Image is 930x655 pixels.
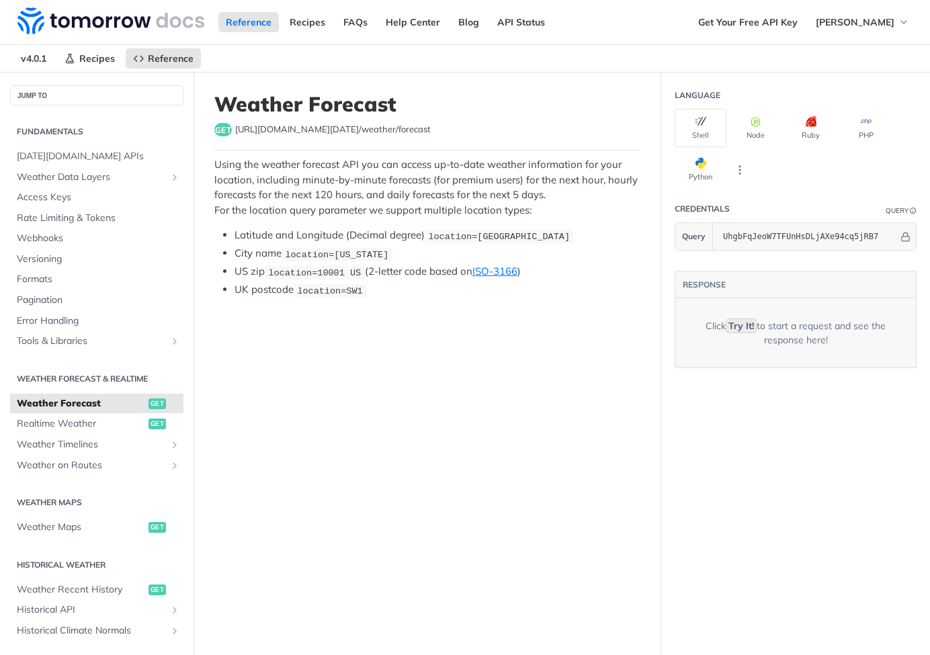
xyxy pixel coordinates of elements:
button: Show subpages for Historical Climate Normals [169,625,180,636]
a: Help Center [378,12,448,32]
i: Information [910,208,917,214]
button: Shell [675,109,726,147]
span: Historical API [17,603,166,617]
button: RESPONSE [682,278,726,292]
span: v4.0.1 [13,48,54,69]
input: apikey [716,223,898,250]
span: Rate Limiting & Tokens [17,212,180,225]
a: Weather Forecastget [10,394,183,414]
button: Ruby [785,109,837,147]
button: Python [675,150,726,189]
a: Historical Climate NormalsShow subpages for Historical Climate Normals [10,621,183,641]
span: Weather on Routes [17,459,166,472]
span: get [149,419,166,429]
a: Pagination [10,290,183,310]
a: [DATE][DOMAIN_NAME] APIs [10,146,183,167]
a: Weather TimelinesShow subpages for Weather Timelines [10,435,183,455]
span: Pagination [17,294,180,307]
span: Recipes [79,52,115,64]
button: More Languages [730,160,750,180]
button: Show subpages for Tools & Libraries [169,336,180,347]
li: UK postcode [235,282,640,298]
button: JUMP TO [10,85,183,105]
span: get [149,398,166,409]
li: Latitude and Longitude (Decimal degree) [235,228,640,243]
span: [PERSON_NAME] [816,16,894,28]
code: location=[US_STATE] [282,248,392,261]
a: Tools & LibrariesShow subpages for Tools & Libraries [10,331,183,351]
span: Weather Forecast [17,397,145,410]
a: Weather Mapsget [10,517,183,537]
a: Blog [451,12,487,32]
a: Realtime Weatherget [10,414,183,434]
a: Error Handling [10,311,183,331]
span: Historical Climate Normals [17,624,166,638]
span: Realtime Weather [17,417,145,431]
span: Weather Data Layers [17,171,166,184]
button: [PERSON_NAME] [808,12,917,32]
span: Error Handling [17,314,180,328]
span: Weather Maps [17,521,145,534]
span: [DATE][DOMAIN_NAME] APIs [17,150,180,163]
span: get [149,522,166,533]
code: location=SW1 [294,284,366,298]
img: Tomorrow.io Weather API Docs [17,7,204,34]
div: Language [675,89,720,101]
a: Versioning [10,249,183,269]
a: Get Your Free API Key [691,12,805,32]
p: Using the weather forecast API you can access up-to-date weather information for your location, i... [214,157,640,218]
span: Webhooks [17,232,180,245]
h2: Historical Weather [10,559,183,571]
span: https://api.tomorrow.io/v4/weather/forecast [235,123,431,136]
span: Formats [17,273,180,286]
button: Show subpages for Weather Data Layers [169,172,180,183]
li: City name [235,246,640,261]
h2: Weather Forecast & realtime [10,373,183,385]
div: Credentials [675,203,730,215]
h1: Weather Forecast [214,92,640,116]
a: Webhooks [10,228,183,249]
button: Show subpages for Weather Timelines [169,439,180,450]
a: Rate Limiting & Tokens [10,208,183,228]
button: PHP [840,109,892,147]
a: ISO-3166 [472,265,517,277]
a: Formats [10,269,183,290]
a: Access Keys [10,187,183,208]
span: Weather Timelines [17,438,166,451]
span: get [149,584,166,595]
a: Reference [218,12,279,32]
h2: Weather Maps [10,496,183,509]
span: Query [682,230,706,243]
span: Reference [148,52,194,64]
code: Try It! [726,318,757,333]
button: Show subpages for Historical API [169,605,180,615]
a: Reference [126,48,201,69]
a: Historical APIShow subpages for Historical API [10,600,183,620]
span: Versioning [17,253,180,266]
button: Query [675,223,713,250]
a: Weather Recent Historyget [10,580,183,600]
div: Query [886,206,908,216]
h2: Fundamentals [10,126,183,138]
span: Tools & Libraries [17,335,166,348]
a: Weather Data LayersShow subpages for Weather Data Layers [10,167,183,187]
button: Node [730,109,781,147]
code: location=10001 US [265,266,365,279]
button: Show subpages for Weather on Routes [169,460,180,471]
span: Access Keys [17,191,180,204]
a: Recipes [57,48,122,69]
a: Recipes [282,12,333,32]
svg: More ellipsis [734,164,746,176]
span: Weather Recent History [17,583,145,597]
li: US zip (2-letter code based on ) [235,264,640,279]
code: location=[GEOGRAPHIC_DATA] [425,230,573,243]
a: FAQs [336,12,375,32]
button: Hide [898,230,913,243]
div: QueryInformation [886,206,917,216]
span: get [214,123,232,136]
a: API Status [490,12,552,32]
div: Click to start a request and see the response here! [695,319,896,347]
a: Weather on RoutesShow subpages for Weather on Routes [10,455,183,476]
